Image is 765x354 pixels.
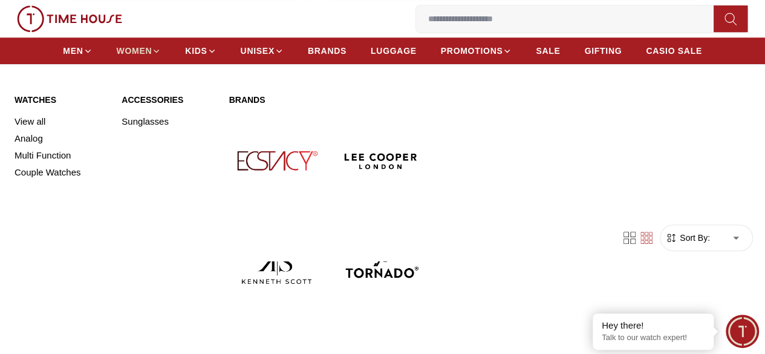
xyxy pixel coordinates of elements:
[15,164,107,181] a: Couple Watches
[15,130,107,147] a: Analog
[308,45,347,57] span: BRANDS
[646,40,702,62] a: CASIO SALE
[602,333,705,343] p: Talk to our watch expert!
[15,147,107,164] a: Multi Function
[229,94,429,106] a: Brands
[117,45,152,57] span: WOMEN
[371,40,417,62] a: LUGGAGE
[665,232,710,244] button: Sort By:
[63,45,83,57] span: MEN
[371,45,417,57] span: LUGGAGE
[584,40,622,62] a: GIFTING
[677,232,710,244] span: Sort By:
[122,113,214,130] a: Sunglasses
[15,94,107,106] a: Watches
[602,320,705,332] div: Hey there!
[441,40,512,62] a: PROMOTIONS
[584,45,622,57] span: GIFTING
[536,45,560,57] span: SALE
[536,40,560,62] a: SALE
[646,45,702,57] span: CASIO SALE
[185,45,207,57] span: KIDS
[185,40,216,62] a: KIDS
[726,315,759,348] div: Chat Widget
[334,218,429,313] img: Tornado
[441,45,503,57] span: PROMOTIONS
[229,218,324,313] img: Kenneth Scott
[63,40,92,62] a: MEN
[117,40,161,62] a: WOMEN
[334,113,429,208] img: Lee Cooper
[308,40,347,62] a: BRANDS
[17,5,122,32] img: ...
[241,40,284,62] a: UNISEX
[241,45,275,57] span: UNISEX
[15,113,107,130] a: View all
[122,94,214,106] a: Accessories
[229,113,324,208] img: Ecstacy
